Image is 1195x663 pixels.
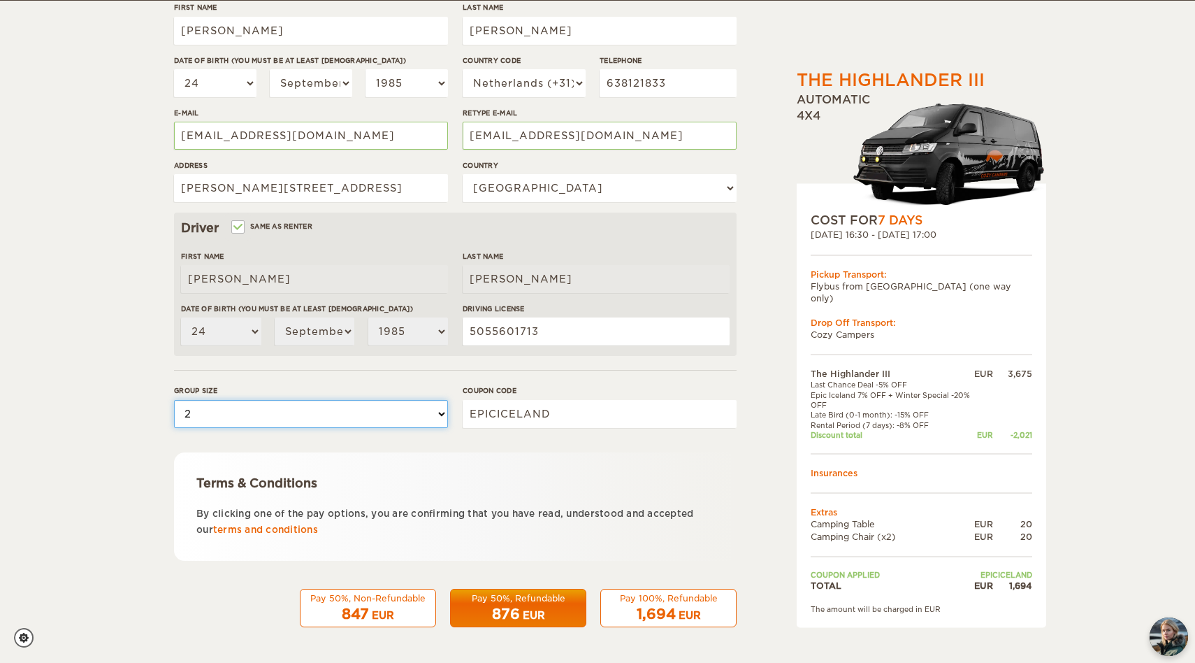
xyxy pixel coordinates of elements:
[811,420,974,429] td: Rental Period (7 days): -8% OFF
[811,569,974,579] td: Coupon applied
[993,579,1032,591] div: 1,694
[174,17,448,45] input: e.g. William
[174,174,448,202] input: e.g. Street, City, Zip Code
[974,569,1032,579] td: EPICICELAND
[811,518,974,530] td: Camping Table
[974,579,993,591] div: EUR
[797,92,1046,212] div: Automatic 4x4
[174,2,448,13] label: First Name
[174,160,448,171] label: Address
[811,390,974,410] td: Epic Iceland 7% OFF + Winter Special -20% OFF
[797,69,985,92] div: The Highlander III
[811,212,1032,229] div: COST FOR
[174,108,448,118] label: E-mail
[993,530,1032,542] div: 20
[993,518,1032,530] div: 20
[181,220,730,236] div: Driver
[181,265,448,293] input: e.g. William
[811,229,1032,241] div: [DATE] 16:30 - [DATE] 17:00
[233,220,312,233] label: Same as renter
[600,589,737,628] button: Pay 100%, Refundable 1,694 EUR
[174,55,448,66] label: Date of birth (You must be at least [DEMOGRAPHIC_DATA])
[974,368,993,380] div: EUR
[174,385,448,396] label: Group size
[811,368,974,380] td: The Highlander III
[463,2,737,13] label: Last Name
[450,589,586,628] button: Pay 50%, Refundable 876 EUR
[811,380,974,390] td: Last Chance Deal -5% OFF
[600,69,737,97] input: e.g. 1 234 567 890
[196,506,714,539] p: By clicking one of the pay options, you are confirming that you have read, understood and accepte...
[523,608,545,622] div: EUR
[463,385,737,396] label: Coupon code
[811,530,974,542] td: Camping Chair (x2)
[811,268,1032,280] div: Pickup Transport:
[811,604,1032,614] div: The amount will be charged in EUR
[974,530,993,542] div: EUR
[181,251,448,262] label: First Name
[181,304,448,314] label: Date of birth (You must be at least [DEMOGRAPHIC_DATA])
[463,17,737,45] input: e.g. Smith
[974,429,993,439] div: EUR
[174,122,448,150] input: e.g. example@example.com
[463,160,737,171] label: Country
[459,592,577,604] div: Pay 50%, Refundable
[1150,618,1188,656] img: Freyja at Cozy Campers
[811,506,1032,518] td: Extras
[213,525,318,535] a: terms and conditions
[300,589,436,628] button: Pay 50%, Non-Refundable 847 EUR
[811,317,1032,329] div: Drop Off Transport:
[463,265,730,293] input: e.g. Smith
[342,606,369,622] span: 847
[609,592,727,604] div: Pay 100%, Refundable
[463,55,586,66] label: Country Code
[492,606,520,622] span: 876
[811,579,974,591] td: TOTAL
[811,280,1032,304] td: Flybus from [GEOGRAPHIC_DATA] (one way only)
[309,592,427,604] div: Pay 50%, Non-Refundable
[14,628,43,648] a: Cookie settings
[637,606,676,622] span: 1,694
[1150,618,1188,656] button: chat-button
[811,429,974,439] td: Discount total
[811,467,1032,479] td: Insurances
[679,608,701,622] div: EUR
[372,608,394,622] div: EUR
[463,251,730,262] label: Last Name
[974,518,993,530] div: EUR
[811,329,1032,341] td: Cozy Campers
[600,55,737,66] label: Telephone
[463,108,737,118] label: Retype E-mail
[878,213,922,227] span: 7 Days
[463,122,737,150] input: e.g. example@example.com
[811,410,974,420] td: Late Bird (0-1 month): -15% OFF
[853,96,1046,211] img: stor-langur-4.png
[993,429,1032,439] div: -2,021
[463,318,730,345] input: e.g. 14789654B
[233,224,242,233] input: Same as renter
[993,368,1032,380] div: 3,675
[196,475,714,492] div: Terms & Conditions
[463,304,730,314] label: Driving License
